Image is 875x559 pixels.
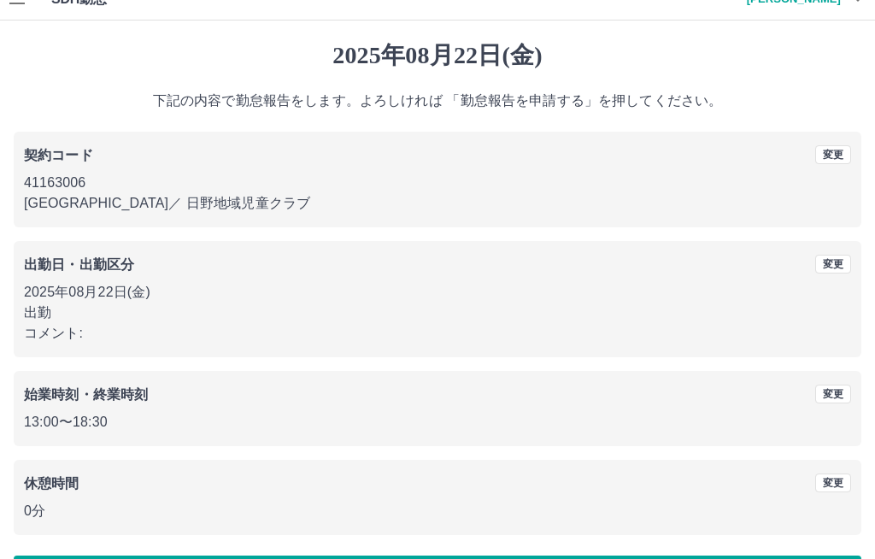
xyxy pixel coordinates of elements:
button: 変更 [815,145,851,164]
button: 変更 [815,385,851,403]
p: 2025年08月22日(金) [24,282,851,303]
p: 13:00 〜 18:30 [24,412,851,432]
b: 始業時刻・終業時刻 [24,387,148,402]
button: 変更 [815,255,851,274]
h1: 2025年08月22日(金) [14,41,861,70]
p: コメント: [24,323,851,344]
p: 41163006 [24,173,851,193]
p: 下記の内容で勤怠報告をします。よろしければ 「勤怠報告を申請する」を押してください。 [14,91,861,111]
p: [GEOGRAPHIC_DATA] ／ 日野地域児童クラブ [24,193,851,214]
p: 出勤 [24,303,851,323]
b: 出勤日・出勤区分 [24,257,134,272]
b: 契約コード [24,148,93,162]
p: 0分 [24,501,851,521]
b: 休憩時間 [24,476,79,491]
button: 変更 [815,474,851,492]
